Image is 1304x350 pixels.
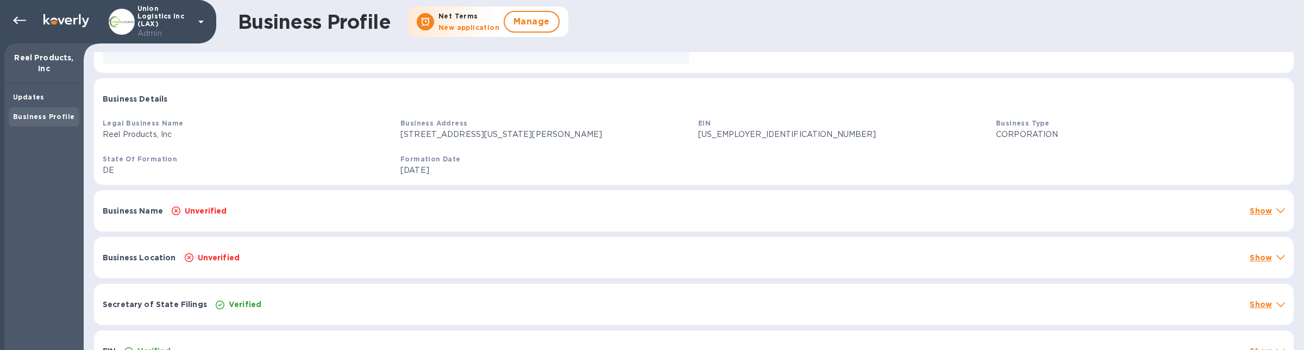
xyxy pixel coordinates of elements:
p: [STREET_ADDRESS][US_STATE][PERSON_NAME] [400,129,689,140]
b: New application [438,23,499,32]
p: Reel Products, Inc [13,52,75,74]
b: Formation Date [400,155,461,163]
p: CORPORATION [996,129,1285,140]
p: Unverified [198,252,240,263]
p: Business Details [103,93,167,104]
b: Business Type [996,119,1049,127]
span: Manage [513,15,550,28]
h1: Business Profile [238,10,391,33]
img: Logo [43,14,89,27]
b: Net Terms [438,12,478,20]
p: Union Logistics Inc (LAX) [137,5,192,39]
p: Verified [229,299,261,310]
b: Updates [13,93,45,101]
div: Business NameUnverifiedShow [94,190,1294,232]
button: Manage [504,11,560,33]
b: Business Profile [13,112,74,121]
p: Show [1250,299,1272,310]
div: Secretary of State FilingsVerifiedShow [94,284,1294,325]
b: Legal Business Name [103,119,184,127]
div: Business LocationUnverifiedShow [94,237,1294,278]
p: Show [1250,205,1272,216]
div: Business Details [94,78,1294,113]
b: Business Address [400,119,467,127]
b: EIN [698,119,711,127]
p: Reel Products, Inc [103,129,392,140]
p: Business Location [103,252,176,263]
p: Show [1250,252,1272,263]
b: State Of Formation [103,155,177,163]
p: Unverified [185,205,227,216]
p: Business Name [103,205,163,216]
p: [DATE] [400,165,689,176]
p: DE [103,165,392,176]
p: Admin [137,28,192,39]
p: Secretary of State Filings [103,299,207,310]
p: [US_EMPLOYER_IDENTIFICATION_NUMBER] [698,129,987,140]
